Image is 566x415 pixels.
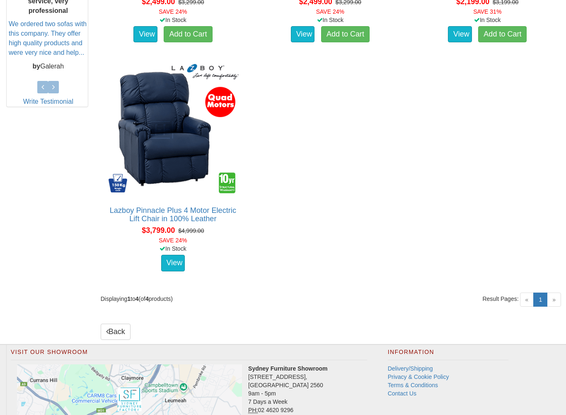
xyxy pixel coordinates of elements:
[159,8,187,15] font: SAVE 24%
[110,206,236,223] a: Lazboy Pinnacle Plus 4 Motor Electric Lift Chair in 100% Leather
[11,349,367,360] h2: Visit Our Showroom
[321,26,370,43] a: Add to Cart
[178,227,204,234] del: $4,999.00
[9,61,88,71] p: Galerah
[520,293,534,307] span: «
[256,16,404,24] div: In Stock
[388,390,416,397] a: Contact Us
[164,26,212,43] a: Add to Cart
[9,20,87,56] a: We ordered two sofas with this company. They offer high quality products and were very nice and h...
[473,8,501,15] font: SAVE 31%
[159,237,187,244] font: SAVE 24%
[99,16,247,24] div: In Stock
[99,244,247,253] div: In Stock
[388,365,433,372] a: Delivery/Shipping
[127,295,131,302] strong: 1
[105,62,241,198] img: Lazboy Pinnacle Plus 4 Motor Electric Lift Chair in 100% Leather
[388,349,509,360] h2: Information
[533,293,547,307] a: 1
[388,382,438,388] a: Terms & Conditions
[478,26,527,43] a: Add to Cart
[316,8,344,15] font: SAVE 24%
[23,98,73,105] a: Write Testimonial
[101,324,131,340] a: Back
[388,373,449,380] a: Privacy & Cookie Policy
[414,16,561,24] div: In Stock
[33,62,41,69] b: by
[94,295,330,303] div: Displaying to (of products)
[248,407,258,414] abbr: Phone
[135,295,139,302] strong: 4
[161,255,185,271] a: View
[133,26,157,43] a: View
[482,295,518,303] span: Result Pages:
[448,26,472,43] a: View
[291,26,315,43] a: View
[142,226,175,234] span: $3,799.00
[547,293,561,307] span: »
[248,365,327,372] strong: Sydney Furniture Showroom
[145,295,149,302] strong: 4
